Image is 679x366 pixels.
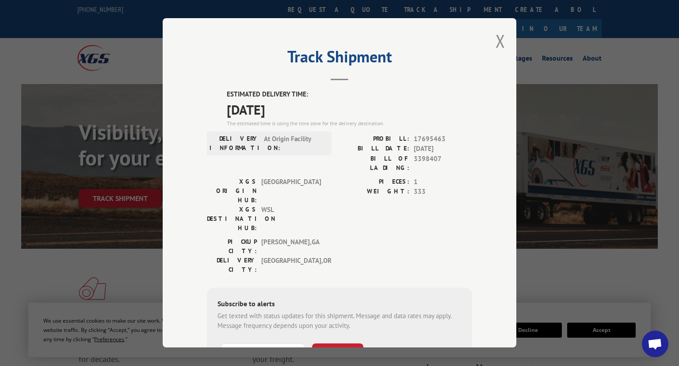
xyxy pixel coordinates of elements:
label: PROBILL: [339,134,409,144]
span: [GEOGRAPHIC_DATA] [261,177,321,205]
label: BILL DATE: [339,144,409,154]
label: XGS DESTINATION HUB: [207,205,257,233]
label: WEIGHT: [339,187,409,197]
div: The estimated time is using the time zone for the delivery destination. [227,119,472,127]
label: DELIVERY CITY: [207,256,257,274]
div: Subscribe to alerts [217,298,462,311]
span: [DATE] [227,100,472,119]
input: Phone Number [221,343,305,362]
label: XGS ORIGIN HUB: [207,177,257,205]
span: 333 [414,187,472,197]
button: SUBSCRIBE [312,343,363,362]
label: PICKUP CITY: [207,237,257,256]
label: DELIVERY INFORMATION: [210,134,259,153]
span: 1 [414,177,472,187]
span: 17695463 [414,134,472,144]
label: ESTIMATED DELIVERY TIME: [227,89,472,100]
span: [GEOGRAPHIC_DATA] , OR [261,256,321,274]
div: Open chat [642,331,668,357]
span: [DATE] [414,144,472,154]
label: PIECES: [339,177,409,187]
span: WSL [261,205,321,233]
button: Close modal [496,29,505,53]
span: 3398407 [414,154,472,173]
span: At Origin Facility [264,134,324,153]
label: BILL OF LADING: [339,154,409,173]
div: Get texted with status updates for this shipment. Message and data rates may apply. Message frequ... [217,311,462,331]
span: [PERSON_NAME] , GA [261,237,321,256]
h2: Track Shipment [207,50,472,67]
